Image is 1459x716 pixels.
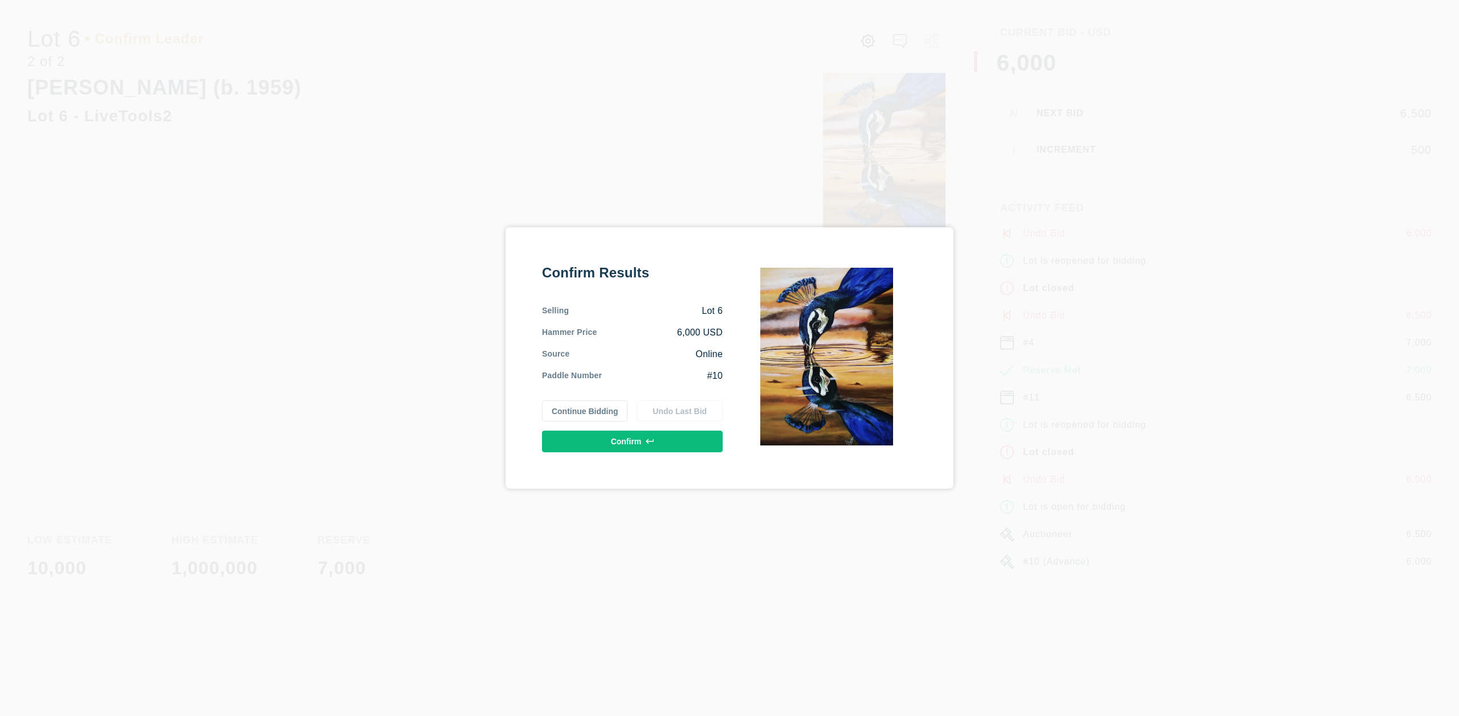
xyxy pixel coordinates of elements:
div: 6,000 USD [597,326,723,339]
button: Undo Last Bid [637,400,723,422]
div: Lot 6 [569,305,723,317]
div: Paddle Number [542,370,602,382]
div: #10 [602,370,723,382]
button: Continue Bidding [542,400,628,422]
div: Hammer Price [542,326,597,339]
div: Confirm Results [542,264,723,282]
div: Selling [542,305,569,317]
div: Source [542,348,570,361]
button: Confirm [542,431,723,452]
div: Online [570,348,723,361]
